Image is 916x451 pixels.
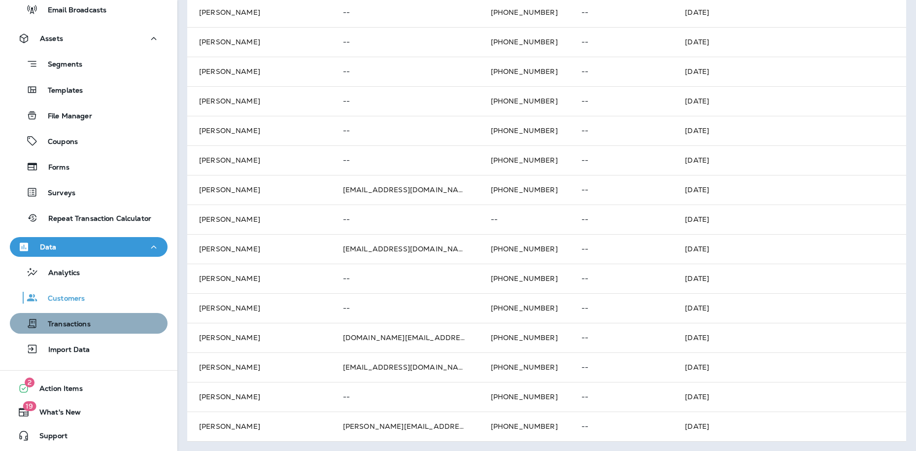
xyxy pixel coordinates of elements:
[581,304,662,312] p: --
[38,138,78,147] p: Coupons
[23,401,36,411] span: 19
[187,145,331,175] td: [PERSON_NAME]
[479,234,570,264] td: [PHONE_NUMBER]
[673,27,906,57] td: [DATE]
[673,57,906,86] td: [DATE]
[331,175,479,205] td: [EMAIL_ADDRESS][DOMAIN_NAME]
[187,323,331,352] td: [PERSON_NAME]
[479,352,570,382] td: [PHONE_NUMBER]
[38,60,82,70] p: Segments
[343,304,467,312] p: --
[187,352,331,382] td: [PERSON_NAME]
[581,245,662,253] p: --
[343,8,467,16] p: --
[479,293,570,323] td: [PHONE_NUMBER]
[38,320,91,329] p: Transactions
[479,145,570,175] td: [PHONE_NUMBER]
[343,97,467,105] p: --
[10,131,168,151] button: Coupons
[187,205,331,234] td: [PERSON_NAME]
[479,412,570,441] td: [PHONE_NUMBER]
[10,426,168,446] button: Support
[581,127,662,135] p: --
[38,346,90,355] p: Import Data
[10,237,168,257] button: Data
[38,86,83,96] p: Templates
[331,412,479,441] td: [PERSON_NAME][EMAIL_ADDRESS][PERSON_NAME][DOMAIN_NAME]
[10,262,168,282] button: Analytics
[479,57,570,86] td: [PHONE_NUMBER]
[479,27,570,57] td: [PHONE_NUMBER]
[10,208,168,228] button: Repeat Transaction Calculator
[331,323,479,352] td: [DOMAIN_NAME][EMAIL_ADDRESS][DOMAIN_NAME]
[343,156,467,164] p: --
[343,68,467,75] p: --
[479,116,570,145] td: [PHONE_NUMBER]
[673,323,906,352] td: [DATE]
[25,378,34,387] span: 2
[38,6,106,15] p: Email Broadcasts
[673,412,906,441] td: [DATE]
[331,352,479,382] td: [EMAIL_ADDRESS][DOMAIN_NAME]
[673,264,906,293] td: [DATE]
[10,53,168,74] button: Segments
[479,382,570,412] td: [PHONE_NUMBER]
[581,275,662,282] p: --
[673,382,906,412] td: [DATE]
[343,38,467,46] p: --
[581,363,662,371] p: --
[673,86,906,116] td: [DATE]
[343,393,467,401] p: --
[479,175,570,205] td: [PHONE_NUMBER]
[38,214,151,224] p: Repeat Transaction Calculator
[40,243,57,251] p: Data
[10,182,168,203] button: Surveys
[343,275,467,282] p: --
[38,189,75,198] p: Surveys
[673,116,906,145] td: [DATE]
[581,422,662,430] p: --
[343,215,467,223] p: --
[10,402,168,422] button: 19What's New
[581,393,662,401] p: --
[581,156,662,164] p: --
[38,163,69,173] p: Forms
[187,175,331,205] td: [PERSON_NAME]
[10,339,168,359] button: Import Data
[30,432,68,444] span: Support
[491,215,558,223] p: --
[187,234,331,264] td: [PERSON_NAME]
[673,293,906,323] td: [DATE]
[38,269,80,278] p: Analytics
[10,29,168,48] button: Assets
[187,382,331,412] td: [PERSON_NAME]
[38,112,92,121] p: File Manager
[581,334,662,342] p: --
[10,79,168,100] button: Templates
[187,116,331,145] td: [PERSON_NAME]
[187,264,331,293] td: [PERSON_NAME]
[673,145,906,175] td: [DATE]
[331,234,479,264] td: [EMAIL_ADDRESS][DOMAIN_NAME]
[581,97,662,105] p: --
[10,156,168,177] button: Forms
[343,127,467,135] p: --
[479,323,570,352] td: [PHONE_NUMBER]
[673,234,906,264] td: [DATE]
[40,35,63,42] p: Assets
[187,27,331,57] td: [PERSON_NAME]
[479,264,570,293] td: [PHONE_NUMBER]
[10,105,168,126] button: File Manager
[581,8,662,16] p: --
[581,68,662,75] p: --
[581,38,662,46] p: --
[673,205,906,234] td: [DATE]
[38,294,85,304] p: Customers
[479,86,570,116] td: [PHONE_NUMBER]
[10,313,168,334] button: Transactions
[187,86,331,116] td: [PERSON_NAME]
[10,287,168,308] button: Customers
[581,186,662,194] p: --
[673,352,906,382] td: [DATE]
[673,175,906,205] td: [DATE]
